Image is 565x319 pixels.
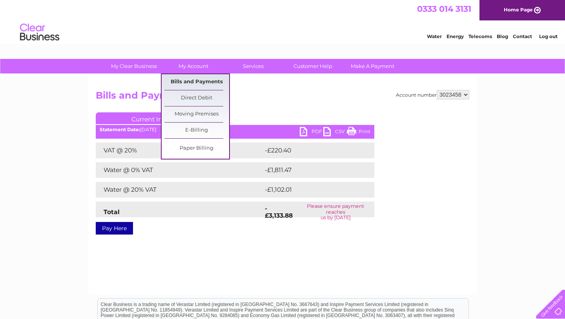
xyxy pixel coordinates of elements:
[96,127,374,132] div: [DATE]
[100,126,140,132] b: Statement Date:
[164,90,229,106] a: Direct Debit
[539,33,558,39] a: Log out
[497,33,508,39] a: Blog
[20,20,60,44] img: logo.png
[164,106,229,122] a: Moving Premises
[164,123,229,138] a: E-Billing
[263,143,361,158] td: -£220.40
[98,4,468,38] div: Clear Business is a trading name of Verastar Limited (registered in [GEOGRAPHIC_DATA] No. 3667643...
[164,74,229,90] a: Bills and Payments
[221,59,286,73] a: Services
[323,127,347,138] a: CSV
[96,90,469,105] h2: Bills and Payments
[96,143,263,158] td: VAT @ 20%
[164,141,229,156] a: Paper Billing
[161,59,226,73] a: My Account
[300,127,323,138] a: PDF
[104,208,120,216] strong: Total
[263,162,362,178] td: -£1,811.47
[427,33,442,39] a: Water
[263,182,362,198] td: -£1,102.01
[297,202,374,222] td: Please ensure payment reaches us by [DATE]
[513,33,532,39] a: Contact
[347,127,370,138] a: Print
[447,33,464,39] a: Energy
[281,59,345,73] a: Customer Help
[96,222,133,235] a: Pay Here
[96,162,263,178] td: Water @ 0% VAT
[102,59,166,73] a: My Clear Business
[96,182,263,198] td: Water @ 20% VAT
[96,112,213,124] a: Current Invoice
[340,59,405,73] a: Make A Payment
[265,205,293,219] strong: -£3,133.88
[468,33,492,39] a: Telecoms
[417,4,471,14] a: 0333 014 3131
[396,90,469,99] div: Account number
